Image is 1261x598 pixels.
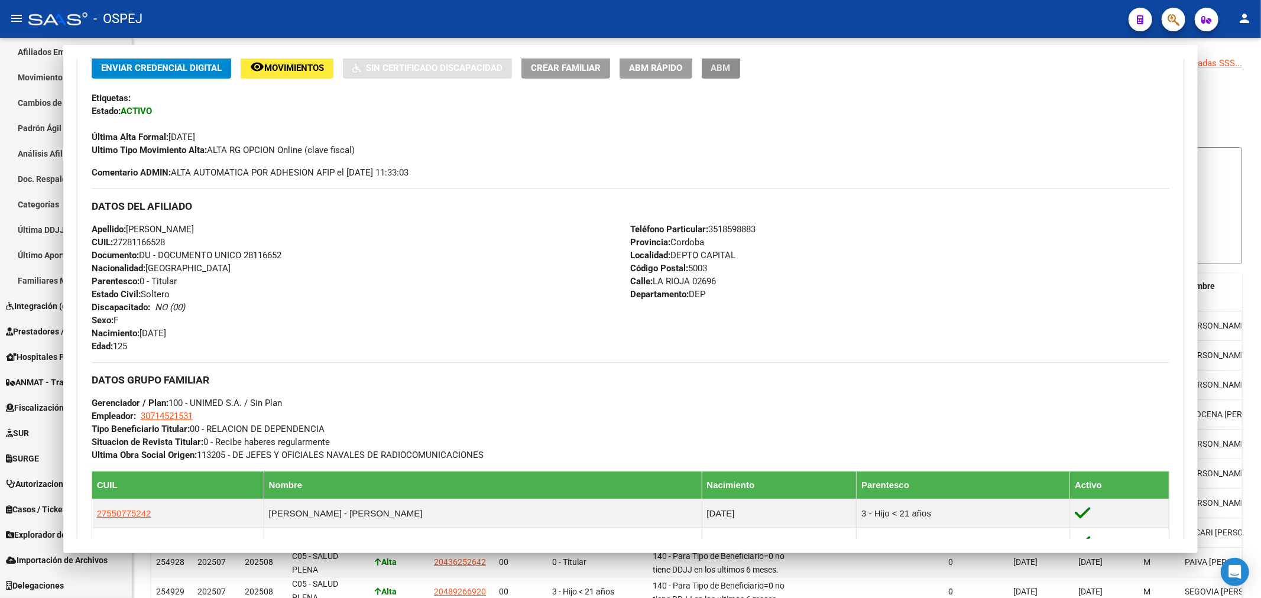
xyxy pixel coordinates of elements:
strong: Estado Civil: [92,289,141,300]
span: SURGE [6,452,39,465]
mat-icon: menu [9,11,24,25]
span: 00 - RELACION DE DEPENDENCIA [92,424,325,434]
span: Crear Familiar [531,63,601,73]
td: MORENO - [PERSON_NAME] [264,528,702,557]
span: [DATE] [92,328,166,339]
span: 20489266920 [434,587,486,596]
span: [GEOGRAPHIC_DATA] [92,263,231,274]
th: Nombre [264,472,702,499]
button: Movimientos [241,57,333,79]
span: LA RIOJA 02696 [631,276,717,287]
strong: Comentario ADMIN: [92,167,171,178]
strong: Última Alta Formal: [92,132,168,142]
span: [PERSON_NAME] [1185,498,1248,508]
span: SUR [6,427,29,440]
strong: Ultimo Tipo Movimiento Alta: [92,145,207,155]
span: Movimientos [264,63,324,73]
span: 202507 [197,587,226,596]
span: 100 - UNIMED S.A. / Sin Plan [92,398,282,408]
span: [DATE] [1013,557,1038,567]
span: [PERSON_NAME] [1185,439,1248,448]
span: Soltero [92,289,170,300]
strong: Documento: [92,250,139,261]
strong: Nacionalidad: [92,263,145,274]
span: [DATE] [1078,557,1103,567]
strong: Parentesco: [92,276,140,287]
span: 254928 [156,557,184,567]
span: Cordoba [631,237,705,248]
td: [DATE] [702,499,857,528]
span: DEP [631,289,706,300]
strong: Discapacitado: [92,302,150,313]
strong: Edad: [92,341,113,352]
strong: Sexo: [92,315,114,326]
strong: Etiquetas: [92,93,131,103]
strong: Calle: [631,276,653,287]
span: 27550775242 [97,508,151,518]
button: ABM Rápido [620,57,692,79]
span: 0 - Recibe haberes regularmente [92,437,330,447]
div: Open Intercom Messenger [1221,558,1249,586]
strong: Provincia: [631,237,671,248]
strong: Estado: [92,106,121,116]
span: Delegaciones [6,579,64,592]
mat-icon: person [1237,11,1252,25]
span: ALTA RG OPCION Online (clave fiscal) [92,145,355,155]
span: DEPTO CAPITAL [631,250,736,261]
span: ANMAT - Trazabilidad [6,376,99,389]
strong: Tipo Beneficiario Titular: [92,424,190,434]
span: M [1143,587,1150,596]
td: [DATE] [702,528,857,557]
span: Explorador de Archivos [6,528,101,541]
i: NO (00) [155,302,185,313]
span: 254929 [156,587,184,596]
span: 3518598883 [631,224,756,235]
strong: ACTIVO [121,106,152,116]
td: [PERSON_NAME] - [PERSON_NAME] [264,499,702,528]
strong: Gerenciador / Plan: [92,398,168,408]
span: 202507 [197,557,226,567]
span: 3 - Hijo < 21 años [552,587,614,596]
strong: Alta [375,557,397,567]
span: 0 - Titular [552,557,586,567]
span: [PERSON_NAME] [1185,321,1248,330]
span: [PERSON_NAME] [1185,469,1248,478]
div: 00 [499,555,543,569]
strong: Teléfono Particular: [631,224,709,235]
span: 27465883338 [97,537,151,547]
td: 3 - Hijo < 21 años [857,528,1070,557]
button: ABM [702,57,740,79]
th: CUIL [92,472,264,499]
span: Casos / Tickets [6,503,70,516]
span: 202508 [245,557,273,567]
button: Enviar Credencial Digital [92,57,231,79]
span: [PERSON_NAME] [92,224,194,235]
strong: Apellido: [92,224,126,235]
th: Parentesco [857,472,1070,499]
span: ABM [711,63,731,73]
span: ALTA AUTOMATICA POR ADHESION AFIP el [DATE] 11:33:03 [92,166,409,179]
span: DU - DOCUMENTO UNICO 28116652 [92,250,281,261]
span: 0 [948,557,953,567]
td: 3 - Hijo < 21 años [857,499,1070,528]
span: 20436252642 [434,557,486,567]
strong: Localidad: [631,250,671,261]
span: M [1143,557,1150,567]
span: 5003 [631,263,708,274]
strong: CUIL: [92,237,113,248]
span: 27281166528 [92,237,165,248]
span: Sin Certificado Discapacidad [366,63,503,73]
span: [DATE] [92,132,195,142]
strong: Alta [375,587,397,596]
span: Integración (discapacidad) [6,300,115,313]
span: Prestadores / Proveedores [6,325,114,338]
strong: Ultima Obra Social Origen: [92,450,197,460]
button: Sin Certificado Discapacidad [343,57,512,79]
button: Crear Familiar [521,57,610,79]
strong: Situacion de Revista Titular: [92,437,203,447]
strong: Nacimiento: [92,328,140,339]
span: [PERSON_NAME] [1185,350,1248,360]
span: 30714521531 [141,411,193,421]
span: Autorizaciones [6,477,72,490]
span: F [92,315,118,326]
